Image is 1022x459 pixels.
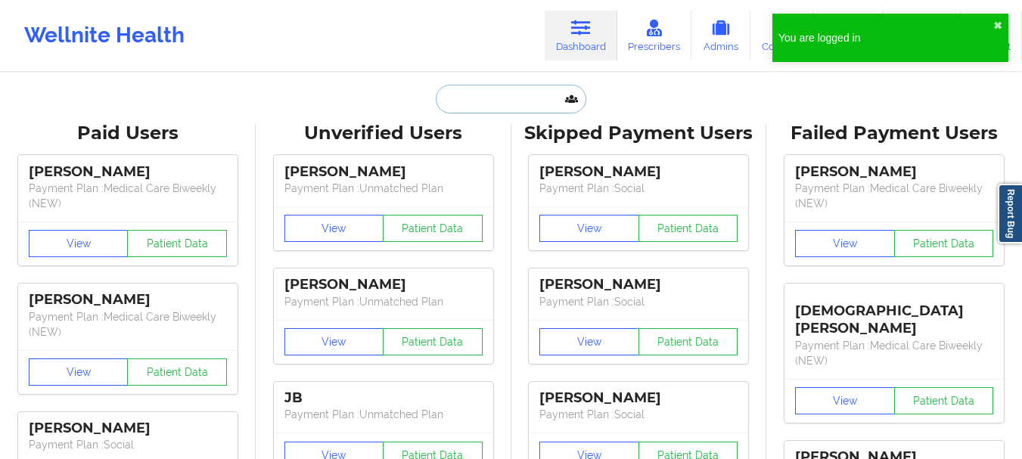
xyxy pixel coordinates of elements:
button: View [284,215,384,242]
div: Unverified Users [266,122,501,145]
p: Payment Plan : Unmatched Plan [284,294,483,309]
a: Coaches [750,11,813,60]
button: Patient Data [638,328,738,355]
div: [PERSON_NAME] [284,276,483,293]
div: [PERSON_NAME] [29,291,227,309]
p: Payment Plan : Social [29,437,227,452]
a: Dashboard [545,11,617,60]
p: Payment Plan : Social [539,294,738,309]
button: View [795,387,895,414]
a: Report Bug [998,184,1022,243]
button: close [993,20,1002,32]
p: Payment Plan : Unmatched Plan [284,181,483,196]
div: [PERSON_NAME] [284,163,483,181]
div: [PERSON_NAME] [539,163,738,181]
div: [PERSON_NAME] [539,276,738,293]
p: Payment Plan : Social [539,407,738,422]
div: Skipped Payment Users [522,122,756,145]
p: Payment Plan : Medical Care Biweekly (NEW) [795,338,993,368]
p: Payment Plan : Medical Care Biweekly (NEW) [795,181,993,211]
button: View [29,358,129,386]
div: You are logged in [778,30,993,45]
button: Patient Data [638,215,738,242]
button: Patient Data [894,387,994,414]
button: View [284,328,384,355]
button: View [539,215,639,242]
p: Payment Plan : Medical Care Biweekly (NEW) [29,181,227,211]
button: Patient Data [894,230,994,257]
a: Admins [691,11,750,60]
button: Patient Data [127,230,227,257]
p: Payment Plan : Medical Care Biweekly (NEW) [29,309,227,340]
div: [PERSON_NAME] [795,163,993,181]
div: [PERSON_NAME] [539,389,738,407]
div: [PERSON_NAME] [29,163,227,181]
div: [DEMOGRAPHIC_DATA][PERSON_NAME] [795,291,993,337]
button: View [29,230,129,257]
div: [PERSON_NAME] [29,420,227,437]
div: Failed Payment Users [777,122,1011,145]
button: View [539,328,639,355]
button: Patient Data [383,215,483,242]
p: Payment Plan : Social [539,181,738,196]
a: Prescribers [617,11,692,60]
button: Patient Data [383,328,483,355]
button: View [795,230,895,257]
p: Payment Plan : Unmatched Plan [284,407,483,422]
button: Patient Data [127,358,227,386]
div: JB [284,389,483,407]
div: Paid Users [11,122,245,145]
